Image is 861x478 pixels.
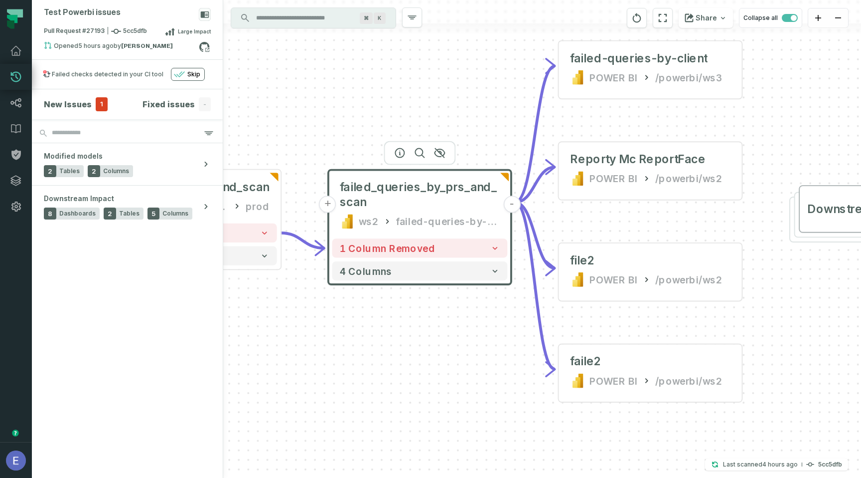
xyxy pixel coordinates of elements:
button: New Issues1Fixed issues- [44,97,211,111]
div: POWER BI [589,272,638,287]
span: Press ⌘ + K to focus the search bar [360,12,373,24]
div: file2 [570,253,595,268]
button: Skip [171,68,205,81]
div: ws2 [359,214,379,230]
a: View on github [198,40,211,53]
span: 1 [96,97,108,111]
h4: Fixed issues [143,98,195,110]
span: Columns [103,167,129,175]
div: failed-queries-by-client [396,214,500,230]
span: Large Impact [178,27,211,35]
div: POWER BI [589,373,638,389]
button: Collapse all [739,8,802,28]
div: /powerbi/ws2 [655,171,723,187]
div: Tooltip anchor [11,429,20,438]
button: - [503,196,520,213]
button: zoom out [828,8,848,28]
span: 2 [44,165,56,177]
div: /powerbi/ws3 [655,70,723,85]
div: /powerbi/ws2 [655,373,723,389]
button: zoom in [808,8,828,28]
div: failed-queries-by-client [570,51,707,66]
span: Tables [59,167,80,175]
div: prod [246,199,270,214]
span: Dashboards [59,210,96,218]
button: Last scanned[DATE] 9:30:14 AM5cc5dfb [705,459,848,471]
div: POWER BI [589,171,638,187]
relative-time: Oct 5, 2025, 9:26 AM GMT+3 [78,42,114,49]
span: Modified models [44,151,103,161]
span: 2 [88,165,100,177]
relative-time: Oct 5, 2025, 9:30 AM GMT+3 [762,461,798,468]
button: + [319,196,336,213]
img: avatar of Elisheva Lapid [6,451,26,471]
div: Opened by [44,41,199,53]
g: Edge from 2def306c2a75e045062aaf5445d8f352 to 18c8e15bd936bbb99000aacc07b47425 [515,167,555,203]
span: Press ⌘ + K to focus the search bar [374,12,386,24]
div: Reporty Mc ReportFace [570,152,705,167]
span: Skip [187,70,200,78]
span: 2 [104,208,116,220]
button: Modified models2Tables2Columns [32,143,223,185]
span: 8 [44,208,56,220]
span: 5 [147,208,159,220]
div: foundational-data-stack [128,199,228,214]
span: Downstream Impact [44,194,114,204]
div: faile2 [570,354,601,370]
g: Edge from 2def306c2a75e045062aaf5445d8f352 to e219590f8e6b89d415474a8a1d625f06 [515,66,555,202]
span: y_prs_and_scan [180,180,270,195]
g: Edge from 2def306c2a75e045062aaf5445d8f352 to e22f067a7756daa00b817a210c215ab3 [515,203,555,370]
span: 4 columns [340,265,392,277]
strong: Elisheva Lapid (elish7lapid) [121,43,173,49]
div: /powerbi/ws2 [655,272,723,287]
span: - [199,97,211,111]
h4: New Issues [44,98,92,110]
p: Last scanned [723,460,798,470]
div: POWER BI [589,70,638,85]
span: failed_queries_by_prs_and_scan [340,180,500,210]
div: failed_queries_by_prs_and_scan [109,180,269,195]
g: Edge from 0305476cb434cd7ad91d89967bae13fc to 2def306c2a75e045062aaf5445d8f352 [281,233,324,248]
h4: 5cc5dfb [818,462,842,468]
button: Downstream Impact8Dashboards2Tables5Columns [32,186,223,228]
span: Columns [162,210,188,218]
span: Tables [119,210,140,218]
div: Failed checks detected in your CI tool [52,70,163,78]
span: Pull Request #27193 5cc5dfb [44,26,147,36]
button: Share [679,8,733,28]
span: 1 column removed [340,242,435,254]
div: Test Powerbi issues [44,8,121,17]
